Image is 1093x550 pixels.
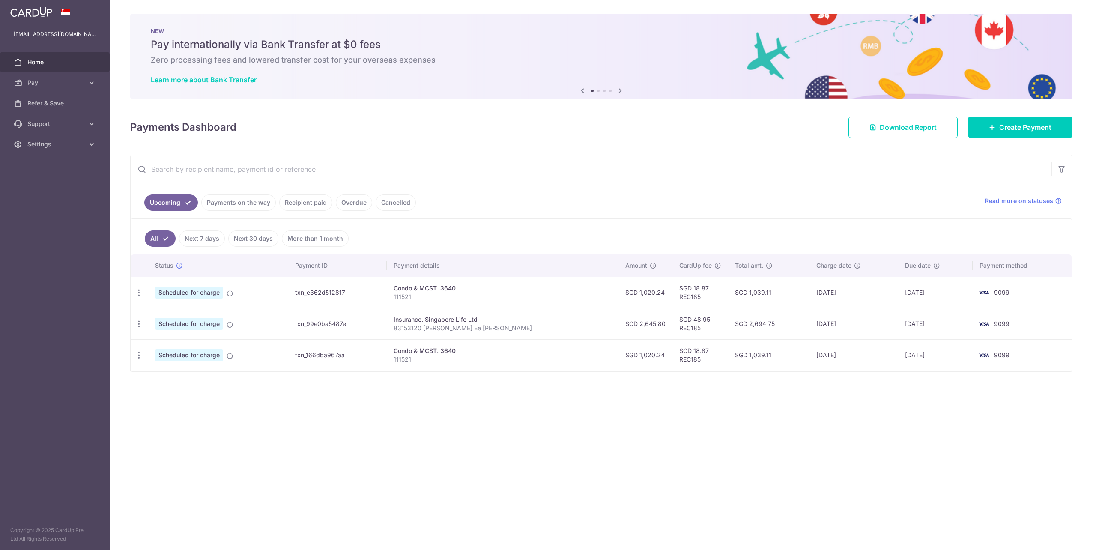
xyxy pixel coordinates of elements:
td: txn_e362d512817 [288,277,387,308]
td: SGD 18.87 REC185 [672,277,728,308]
td: SGD 1,020.24 [618,277,672,308]
span: Create Payment [999,122,1051,132]
td: SGD 1,020.24 [618,339,672,371]
span: Charge date [816,261,851,270]
th: Payment ID [288,254,387,277]
h4: Payments Dashboard [130,120,236,135]
td: [DATE] [809,308,898,339]
td: txn_166dba967aa [288,339,387,371]
span: 9099 [994,320,1009,327]
a: Download Report [848,117,958,138]
p: 83153120 [PERSON_NAME] Ee [PERSON_NAME] [394,324,611,332]
td: txn_99e0ba5487e [288,308,387,339]
input: Search by recipient name, payment id or reference [131,155,1051,183]
div: Insurance. Singapore Life Ltd [394,315,611,324]
span: 9099 [994,289,1009,296]
a: All [145,230,176,247]
a: Recipient paid [279,194,332,211]
a: Overdue [336,194,372,211]
img: Bank Card [975,350,992,360]
a: Read more on statuses [985,197,1062,205]
span: Scheduled for charge [155,318,223,330]
th: Payment method [973,254,1072,277]
a: Next 7 days [179,230,225,247]
p: 111521 [394,355,611,364]
a: Payments on the way [201,194,276,211]
a: Cancelled [376,194,416,211]
a: Create Payment [968,117,1072,138]
img: Bank Card [975,287,992,298]
span: Settings [27,140,84,149]
span: Read more on statuses [985,197,1053,205]
a: More than 1 month [282,230,349,247]
span: Home [27,58,84,66]
td: [DATE] [809,339,898,371]
h5: Pay internationally via Bank Transfer at $0 fees [151,38,1052,51]
span: Total amt. [735,261,763,270]
td: SGD 1,039.11 [728,339,809,371]
td: SGD 48.95 REC185 [672,308,728,339]
img: Bank Card [975,319,992,329]
td: SGD 2,694.75 [728,308,809,339]
a: Learn more about Bank Transfer [151,75,257,84]
p: [EMAIL_ADDRESS][DOMAIN_NAME] [14,30,96,39]
h6: Zero processing fees and lowered transfer cost for your overseas expenses [151,55,1052,65]
span: Due date [905,261,931,270]
td: [DATE] [809,277,898,308]
td: SGD 1,039.11 [728,277,809,308]
td: [DATE] [898,277,973,308]
img: Bank transfer banner [130,14,1072,99]
p: 111521 [394,293,611,301]
span: Scheduled for charge [155,349,223,361]
a: Next 30 days [228,230,278,247]
p: NEW [151,27,1052,34]
span: Support [27,120,84,128]
th: Payment details [387,254,618,277]
img: CardUp [10,7,52,17]
a: Upcoming [144,194,198,211]
span: Status [155,261,173,270]
td: SGD 18.87 REC185 [672,339,728,371]
span: 9099 [994,351,1009,359]
td: [DATE] [898,339,973,371]
span: CardUp fee [679,261,712,270]
td: SGD 2,645.80 [618,308,672,339]
span: Pay [27,78,84,87]
td: [DATE] [898,308,973,339]
span: Amount [625,261,647,270]
span: Download Report [880,122,937,132]
div: Condo & MCST. 3640 [394,284,611,293]
span: Refer & Save [27,99,84,108]
span: Scheduled for charge [155,287,223,299]
div: Condo & MCST. 3640 [394,347,611,355]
